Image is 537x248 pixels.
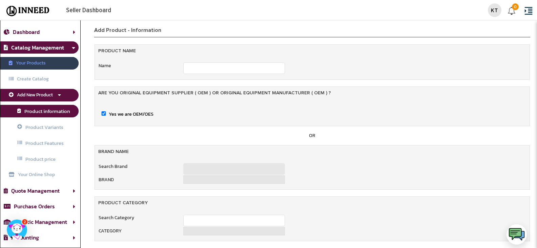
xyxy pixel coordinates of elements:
[0,153,79,165] a: Product price
[4,218,67,226] a: Logistic Management
[21,218,28,225] div: Agent is now online
[98,87,526,99] div: Are you Original Equipment Supplier ( OEM ) or Original Equipment Manufacturer ( OEM ) ?
[508,226,525,243] img: logo.png
[7,220,27,240] button: Sales Manager How can I help you today? button
[98,45,526,57] div: product name
[94,20,530,37] div: Add Product - Information
[99,111,109,116] input: Yes we are OEM/OES
[4,202,55,210] a: Purchase Orders
[4,43,64,52] a: Catalog Management
[98,209,183,227] td: Search Category
[98,175,183,184] td: BRAND
[3,5,53,17] img: Inneed-Seller-Logo.svg
[99,110,153,118] label: Yes we are OEM/OES
[0,137,79,149] a: Product Features
[98,146,526,158] div: brand name
[4,187,60,195] a: Quote Management
[98,197,526,209] div: product category
[4,28,40,36] a: Dashboard
[507,6,517,16] img: Support Tickets
[4,233,39,242] a: Accounting
[512,3,519,10] div: 0
[7,220,27,240] img: Sales Manager bot icon
[98,57,183,74] td: Name
[0,57,79,70] a: Your Products
[24,219,26,225] span: 2
[0,105,79,117] a: Product information
[488,3,501,17] div: KT
[95,44,530,138] div: OR
[0,121,79,133] a: Product Variants
[523,3,534,19] i: format_indent_increase
[0,73,79,85] a: Create Catalog
[98,158,183,175] td: Search Brand
[0,169,79,181] a: Your Online Shop
[0,89,79,101] a: Add New Product
[98,227,183,236] td: CATEGORY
